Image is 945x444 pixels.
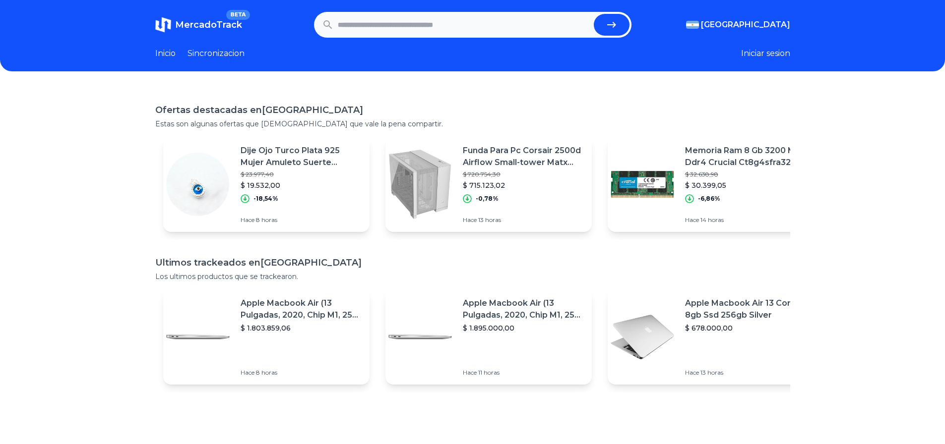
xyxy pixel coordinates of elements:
[685,369,806,377] p: Hace 13 horas
[188,48,245,59] a: Sincronizacion
[385,137,592,232] a: Featured imageFunda Para Pc Corsair 2500d Airflow Small-tower Matx Con Tem$ 720.754,30$ 715.123,0...
[155,17,242,33] a: MercadoTrackBETA
[463,216,584,224] p: Hace 13 horas
[701,19,790,31] span: [GEOGRAPHIC_DATA]
[685,180,806,190] p: $ 30.399,05
[241,369,362,377] p: Hace 8 horas
[741,48,790,59] button: Iniciar sesion
[463,145,584,168] p: Funda Para Pc Corsair 2500d Airflow Small-tower Matx Con Tem
[463,297,584,321] p: Apple Macbook Air (13 Pulgadas, 2020, Chip M1, 256 Gb De Ssd, 8 Gb De Ram) - Plata
[385,289,592,385] a: Featured imageApple Macbook Air (13 Pulgadas, 2020, Chip M1, 256 Gb De Ssd, 8 Gb De Ram) - Plata$...
[163,289,370,385] a: Featured imageApple Macbook Air (13 Pulgadas, 2020, Chip M1, 256 Gb De Ssd, 8 Gb De Ram) - Plata$...
[241,180,362,190] p: $ 19.532,00
[226,10,250,20] span: BETA
[686,21,699,29] img: Argentina
[385,150,455,219] img: Featured image
[163,302,233,372] img: Featured image
[155,103,790,117] h1: Ofertas destacadas en [GEOGRAPHIC_DATA]
[608,150,677,219] img: Featured image
[241,323,362,333] p: $ 1.803.859,06
[685,216,806,224] p: Hace 14 horas
[463,323,584,333] p: $ 1.895.000,00
[476,195,499,203] p: -0,78%
[608,302,677,372] img: Featured image
[163,150,233,219] img: Featured image
[463,170,584,178] p: $ 720.754,30
[155,17,171,33] img: MercadoTrack
[241,216,362,224] p: Hace 8 horas
[686,19,790,31] button: [GEOGRAPHIC_DATA]
[155,256,790,270] h1: Ultimos trackeados en [GEOGRAPHIC_DATA]
[163,137,370,232] a: Featured imageDije Ojo Turco Plata 925 Mujer Amuleto Suerte Protector Jc$ 23.977,40$ 19.532,00-18...
[685,145,806,168] p: Memoria Ram 8 Gb 3200 Mhz Ddr4 Crucial Ct8g4sfra32a Sodimm - Verde
[685,170,806,178] p: $ 32.638,98
[155,48,176,59] a: Inicio
[241,297,362,321] p: Apple Macbook Air (13 Pulgadas, 2020, Chip M1, 256 Gb De Ssd, 8 Gb De Ram) - Plata
[698,195,720,203] p: -6,86%
[155,272,790,281] p: Los ultimos productos que se trackearon.
[385,302,455,372] img: Featured image
[685,323,806,333] p: $ 678.000,00
[463,369,584,377] p: Hace 11 horas
[685,297,806,321] p: Apple Macbook Air 13 Core I5 8gb Ssd 256gb Silver
[608,137,814,232] a: Featured imageMemoria Ram 8 Gb 3200 Mhz Ddr4 Crucial Ct8g4sfra32a Sodimm - Verde$ 32.638,98$ 30.3...
[608,289,814,385] a: Featured imageApple Macbook Air 13 Core I5 8gb Ssd 256gb Silver$ 678.000,00Hace 13 horas
[463,180,584,190] p: $ 715.123,02
[175,19,242,30] span: MercadoTrack
[241,145,362,168] p: Dije Ojo Turco Plata 925 Mujer Amuleto Suerte Protector Jc
[253,195,278,203] p: -18,54%
[241,170,362,178] p: $ 23.977,40
[155,119,790,129] p: Estas son algunas ofertas que [DEMOGRAPHIC_DATA] que vale la pena compartir.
